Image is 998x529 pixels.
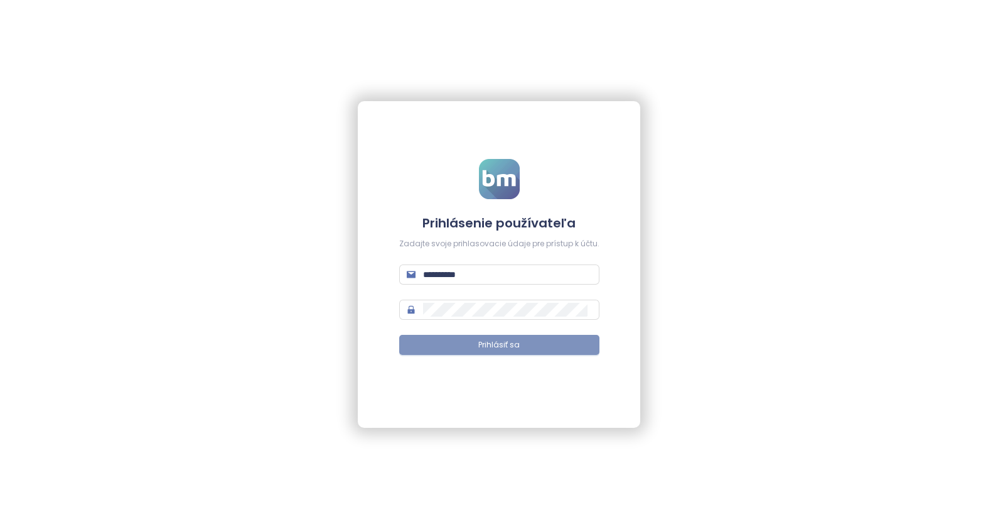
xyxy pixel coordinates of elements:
span: mail [407,270,416,279]
img: logo [479,159,520,199]
span: lock [407,305,416,314]
h4: Prihlásenie používateľa [399,214,599,232]
button: Prihlásiť sa [399,335,599,355]
span: Prihlásiť sa [478,339,520,351]
div: Zadajte svoje prihlasovacie údaje pre prístup k účtu. [399,238,599,250]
